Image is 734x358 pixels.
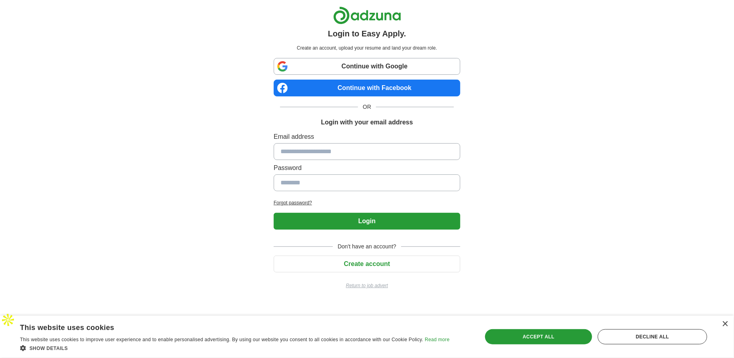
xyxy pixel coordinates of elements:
[358,103,376,111] span: OR
[274,213,460,230] button: Login
[333,242,401,251] span: Don't have an account?
[425,337,450,342] a: Read more, opens a new window
[30,346,68,351] span: Show details
[598,329,707,344] div: Decline all
[328,28,406,40] h1: Login to Easy Apply.
[274,80,460,96] a: Continue with Facebook
[274,282,460,289] a: Return to job advert
[274,163,460,173] label: Password
[333,6,401,24] img: Adzuna logo
[321,118,413,127] h1: Login with your email address
[274,256,460,272] button: Create account
[485,329,592,344] div: Accept all
[274,199,460,206] a: Forgot password?
[20,344,450,352] div: Show details
[274,260,460,267] a: Create account
[275,44,459,52] p: Create an account, upload your resume and land your dream role.
[274,58,460,75] a: Continue with Google
[20,337,424,342] span: This website uses cookies to improve user experience and to enable personalised advertising. By u...
[274,132,460,142] label: Email address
